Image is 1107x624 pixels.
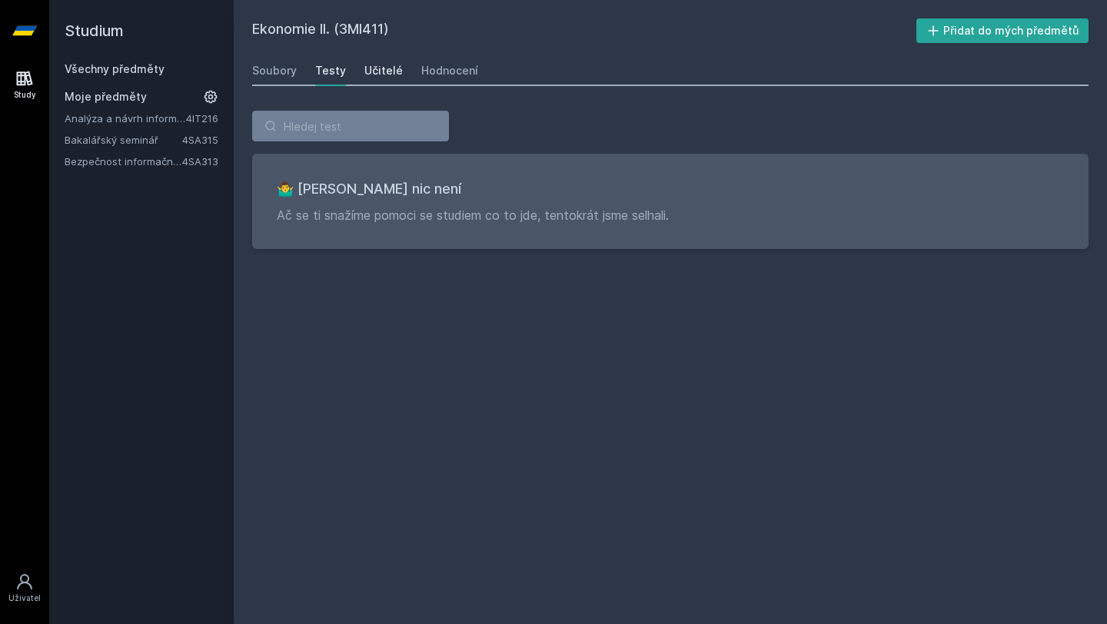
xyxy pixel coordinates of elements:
[252,18,916,43] h2: Ekonomie II. (3MI411)
[65,111,186,126] a: Analýza a návrh informačních systémů
[65,62,165,75] a: Všechny předměty
[3,565,46,612] a: Uživatel
[186,112,218,124] a: 4IT216
[182,155,218,168] a: 4SA313
[252,111,449,141] input: Hledej test
[65,89,147,105] span: Moje předměty
[252,55,297,86] a: Soubory
[421,55,478,86] a: Hodnocení
[65,132,182,148] a: Bakalářský seminář
[65,154,182,169] a: Bezpečnost informačních systémů
[421,63,478,78] div: Hodnocení
[3,61,46,108] a: Study
[252,63,297,78] div: Soubory
[277,178,1064,200] h3: 🤷‍♂️ [PERSON_NAME] nic není
[277,206,1064,224] p: Ač se ti snažíme pomoci se studiem co to jde, tentokrát jsme selhali.
[315,55,346,86] a: Testy
[916,18,1089,43] button: Přidat do mých předmětů
[315,63,346,78] div: Testy
[8,592,41,604] div: Uživatel
[14,89,36,101] div: Study
[364,55,403,86] a: Učitelé
[182,134,218,146] a: 4SA315
[364,63,403,78] div: Učitelé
